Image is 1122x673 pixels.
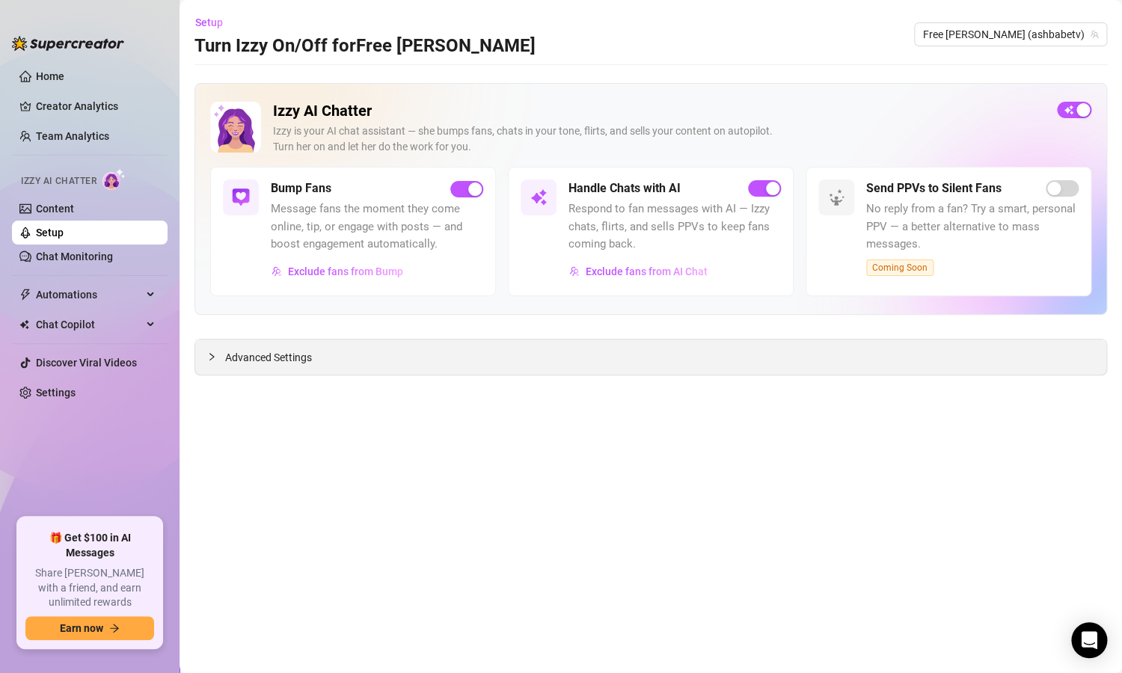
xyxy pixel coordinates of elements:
span: team [1090,30,1099,39]
span: No reply from a fan? Try a smart, personal PPV — a better alternative to mass messages. [866,200,1079,253]
span: Earn now [60,622,103,634]
button: Exclude fans from Bump [271,259,404,283]
h5: Bump Fans [271,179,331,197]
a: Team Analytics [36,130,109,142]
span: 🎁 Get $100 in AI Messages [25,531,154,560]
span: Chat Copilot [36,313,142,336]
img: svg%3e [569,266,580,277]
h3: Turn Izzy On/Off for Free [PERSON_NAME] [194,34,536,58]
span: arrow-right [109,623,120,633]
a: Chat Monitoring [36,251,113,262]
h5: Send PPVs to Silent Fans [866,179,1002,197]
h5: Handle Chats with AI [568,179,681,197]
a: Home [36,70,64,82]
span: collapsed [207,352,216,361]
a: Discover Viral Videos [36,357,137,369]
span: Share [PERSON_NAME] with a friend, and earn unlimited rewards [25,566,154,610]
h2: Izzy AI Chatter [273,102,1045,120]
span: Exclude fans from Bump [288,265,403,277]
a: Settings [36,387,76,399]
span: Coming Soon [866,259,934,276]
img: svg%3e [272,266,282,277]
button: Exclude fans from AI Chat [568,259,708,283]
span: Message fans the moment they come online, tip, or engage with posts — and boost engagement automa... [271,200,483,253]
a: Content [36,203,74,215]
span: Respond to fan messages with AI — Izzy chats, flirts, and sells PPVs to keep fans coming back. [568,200,781,253]
button: Setup [194,10,235,34]
a: Creator Analytics [36,94,156,118]
img: AI Chatter [102,168,126,190]
span: Setup [195,16,223,28]
div: Izzy is your AI chat assistant — she bumps fans, chats in your tone, flirts, and sells your conte... [273,123,1045,155]
a: Setup [36,227,64,239]
span: Izzy AI Chatter [21,174,96,188]
img: svg%3e [827,188,845,206]
span: Automations [36,283,142,307]
img: Izzy AI Chatter [210,102,261,153]
span: Exclude fans from AI Chat [586,265,708,277]
img: svg%3e [530,188,548,206]
span: Advanced Settings [225,349,312,366]
span: Free Ashley (ashbabetv) [923,23,1098,46]
img: Chat Copilot [19,319,29,330]
div: Open Intercom Messenger [1071,622,1107,658]
div: collapsed [207,348,225,365]
span: thunderbolt [19,289,31,301]
button: Earn nowarrow-right [25,616,154,640]
img: logo-BBDzfeDw.svg [12,36,124,51]
img: svg%3e [232,188,250,206]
